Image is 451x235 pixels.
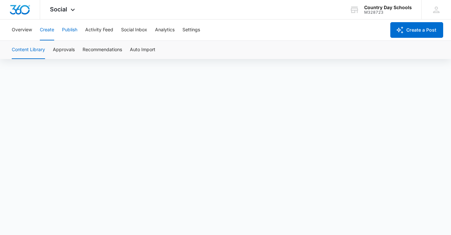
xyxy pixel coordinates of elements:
button: Analytics [155,20,175,40]
button: Create [40,20,54,40]
button: Activity Feed [85,20,113,40]
button: Auto Import [130,41,155,59]
button: Publish [62,20,77,40]
div: account id [364,10,412,15]
div: account name [364,5,412,10]
button: Social Inbox [121,20,147,40]
button: Approvals [53,41,75,59]
button: Create a Post [390,22,443,38]
button: Settings [182,20,200,40]
button: Overview [12,20,32,40]
button: Recommendations [83,41,122,59]
span: Social [50,6,67,13]
button: Content Library [12,41,45,59]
